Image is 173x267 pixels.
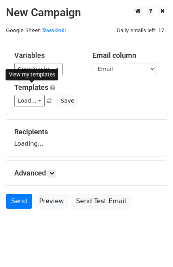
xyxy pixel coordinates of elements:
h2: New Campaign [6,6,167,19]
button: Save [57,95,78,107]
a: Send [6,194,32,209]
h5: Email column [93,51,159,60]
a: Tawakkull [42,27,66,33]
a: Templates [14,83,48,92]
a: Daily emails left: 17 [114,27,167,33]
div: Loading... [14,128,159,148]
h5: Recipients [14,128,159,136]
a: Copy/paste... [14,63,63,75]
a: Send Test Email [71,194,131,209]
small: Google Sheet: [6,27,66,33]
div: View my templates [6,69,58,80]
a: Load... [14,95,45,107]
h5: Variables [14,51,81,60]
a: Preview [34,194,69,209]
h5: Advanced [14,169,159,177]
span: Daily emails left: 17 [114,26,167,35]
